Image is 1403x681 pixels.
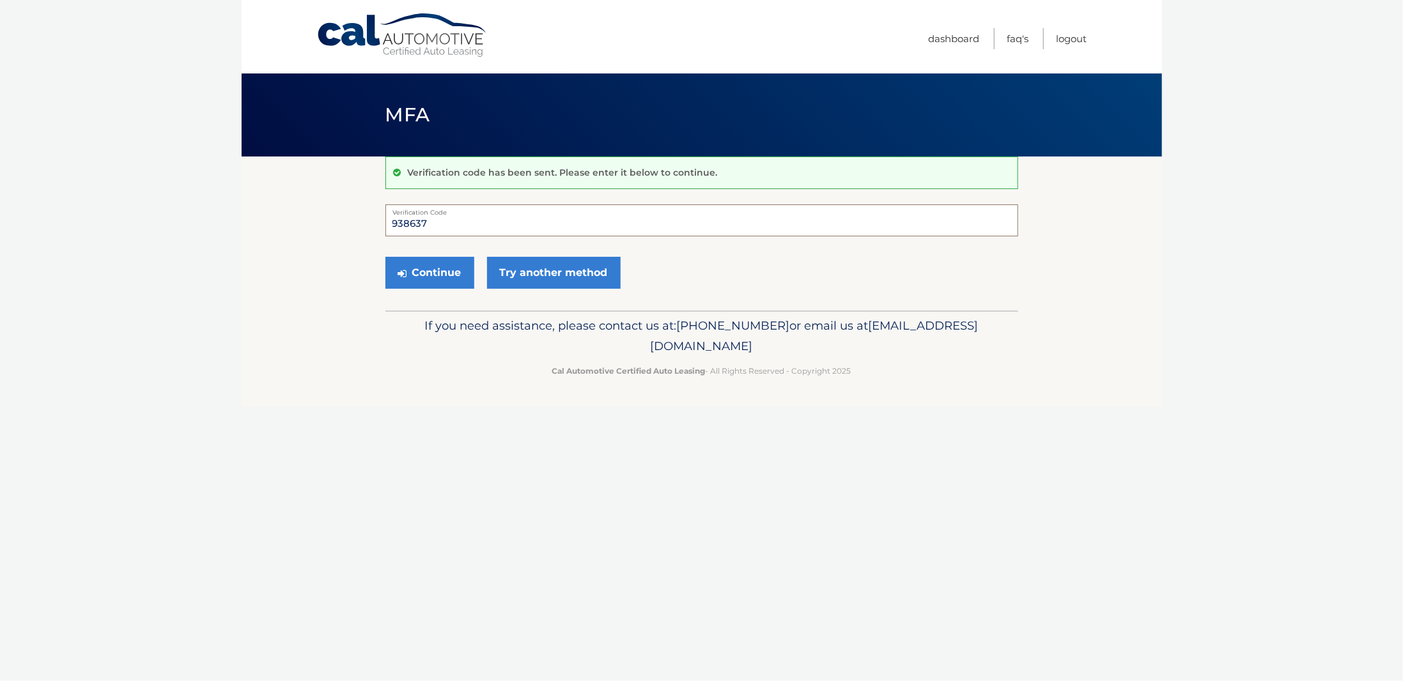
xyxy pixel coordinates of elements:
a: Try another method [487,257,621,289]
span: [PHONE_NUMBER] [677,318,790,333]
a: Logout [1057,28,1087,49]
span: [EMAIL_ADDRESS][DOMAIN_NAME] [651,318,979,353]
p: - All Rights Reserved - Copyright 2025 [394,364,1010,378]
strong: Cal Automotive Certified Auto Leasing [552,366,706,376]
button: Continue [385,257,474,289]
a: Cal Automotive [316,13,489,58]
input: Verification Code [385,204,1018,236]
a: FAQ's [1007,28,1029,49]
p: If you need assistance, please contact us at: or email us at [394,316,1010,356]
span: MFA [385,103,430,126]
label: Verification Code [385,204,1018,215]
p: Verification code has been sent. Please enter it below to continue. [408,167,718,178]
a: Dashboard [929,28,980,49]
